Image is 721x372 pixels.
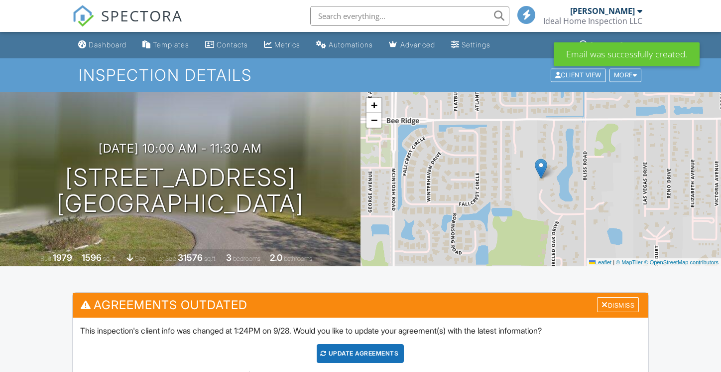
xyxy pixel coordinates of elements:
[138,36,193,54] a: Templates
[153,40,189,49] div: Templates
[551,68,606,82] div: Client View
[40,255,51,262] span: Built
[543,16,642,26] div: Ideal Home Inspection LLC
[312,36,377,54] a: Automations (Basic)
[616,259,643,265] a: © MapTiler
[597,297,639,313] div: Dismiss
[79,66,643,84] h1: Inspection Details
[317,344,404,363] div: Update Agreements
[554,42,700,66] div: Email was successfully created.
[260,36,304,54] a: Metrics
[644,259,719,265] a: © OpenStreetMap contributors
[233,255,260,262] span: bedrooms
[82,252,102,263] div: 1596
[284,255,312,262] span: bathrooms
[589,259,611,265] a: Leaflet
[400,40,435,49] div: Advanced
[575,36,647,54] a: Support Center
[101,5,183,26] span: SPECTORA
[270,252,282,263] div: 2.0
[226,252,232,263] div: 3
[310,6,509,26] input: Search everything...
[366,113,381,128] a: Zoom out
[570,6,635,16] div: [PERSON_NAME]
[613,259,614,265] span: |
[535,159,547,179] img: Marker
[155,255,176,262] span: Lot Size
[204,255,217,262] span: sq.ft.
[178,252,203,263] div: 31576
[135,255,146,262] span: slab
[550,71,608,78] a: Client View
[57,165,304,217] h1: [STREET_ADDRESS] [GEOGRAPHIC_DATA]
[72,5,94,27] img: The Best Home Inspection Software - Spectora
[371,114,377,126] span: −
[609,68,642,82] div: More
[385,36,439,54] a: Advanced
[366,98,381,113] a: Zoom in
[72,13,183,34] a: SPECTORA
[371,99,377,111] span: +
[73,293,648,317] h3: Agreements Outdated
[462,40,490,49] div: Settings
[217,40,248,49] div: Contacts
[447,36,494,54] a: Settings
[99,142,262,155] h3: [DATE] 10:00 am - 11:30 am
[74,36,130,54] a: Dashboard
[103,255,117,262] span: sq. ft.
[274,40,300,49] div: Metrics
[89,40,126,49] div: Dashboard
[53,252,72,263] div: 1979
[201,36,252,54] a: Contacts
[329,40,373,49] div: Automations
